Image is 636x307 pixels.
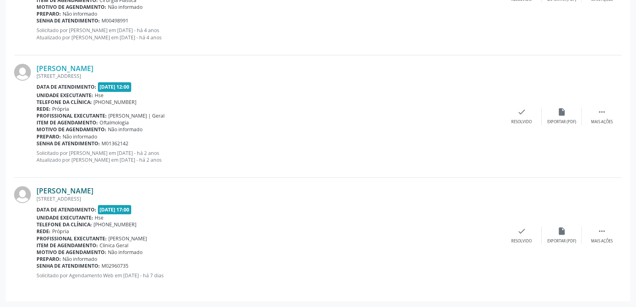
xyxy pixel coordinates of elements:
[14,64,31,81] img: img
[37,83,96,90] b: Data de atendimento:
[37,150,502,163] p: Solicitado por [PERSON_NAME] em [DATE] - há 2 anos Atualizado por [PERSON_NAME] em [DATE] - há 2 ...
[37,106,51,112] b: Rede:
[511,238,532,244] div: Resolvido
[557,108,566,116] i: insert_drive_file
[547,238,576,244] div: Exportar (PDF)
[591,119,613,125] div: Mais ações
[93,99,136,106] span: [PHONE_NUMBER]
[547,119,576,125] div: Exportar (PDF)
[37,10,61,17] b: Preparo:
[37,73,502,79] div: [STREET_ADDRESS]
[37,27,502,41] p: Solicitado por [PERSON_NAME] em [DATE] - há 4 anos Atualizado por [PERSON_NAME] em [DATE] - há 4 ...
[517,227,526,236] i: check
[557,227,566,236] i: insert_drive_file
[52,106,69,112] span: Própria
[108,235,147,242] span: [PERSON_NAME]
[597,227,606,236] i: 
[37,221,92,228] b: Telefone da clínica:
[37,228,51,235] b: Rede:
[597,108,606,116] i: 
[37,140,100,147] b: Senha de atendimento:
[37,272,502,279] p: Solicitado por Agendamento Web em [DATE] - há 7 dias
[63,133,97,140] span: Não informado
[37,235,107,242] b: Profissional executante:
[95,214,104,221] span: Hse
[37,242,98,249] b: Item de agendamento:
[95,92,104,99] span: Hse
[37,92,93,99] b: Unidade executante:
[37,99,92,106] b: Telefone da clínica:
[108,249,142,256] span: Não informado
[517,108,526,116] i: check
[63,10,97,17] span: Não informado
[37,64,93,73] a: [PERSON_NAME]
[14,186,31,203] img: img
[37,112,107,119] b: Profissional executante:
[37,262,100,269] b: Senha de atendimento:
[37,195,502,202] div: [STREET_ADDRESS]
[63,256,97,262] span: Não informado
[37,256,61,262] b: Preparo:
[102,17,128,24] span: M00498991
[102,140,128,147] span: M01362142
[100,119,129,126] span: Oftalmologia
[108,126,142,133] span: Não informado
[98,82,132,91] span: [DATE] 12:00
[37,17,100,24] b: Senha de atendimento:
[37,186,93,195] a: [PERSON_NAME]
[591,238,613,244] div: Mais ações
[98,205,132,214] span: [DATE] 17:00
[37,126,106,133] b: Motivo de agendamento:
[100,242,128,249] span: Clinica Geral
[37,214,93,221] b: Unidade executante:
[108,112,165,119] span: [PERSON_NAME] | Geral
[37,4,106,10] b: Motivo de agendamento:
[52,228,69,235] span: Própria
[108,4,142,10] span: Não informado
[93,221,136,228] span: [PHONE_NUMBER]
[37,206,96,213] b: Data de atendimento:
[102,262,128,269] span: M02960735
[37,249,106,256] b: Motivo de agendamento:
[37,133,61,140] b: Preparo:
[511,119,532,125] div: Resolvido
[37,119,98,126] b: Item de agendamento:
